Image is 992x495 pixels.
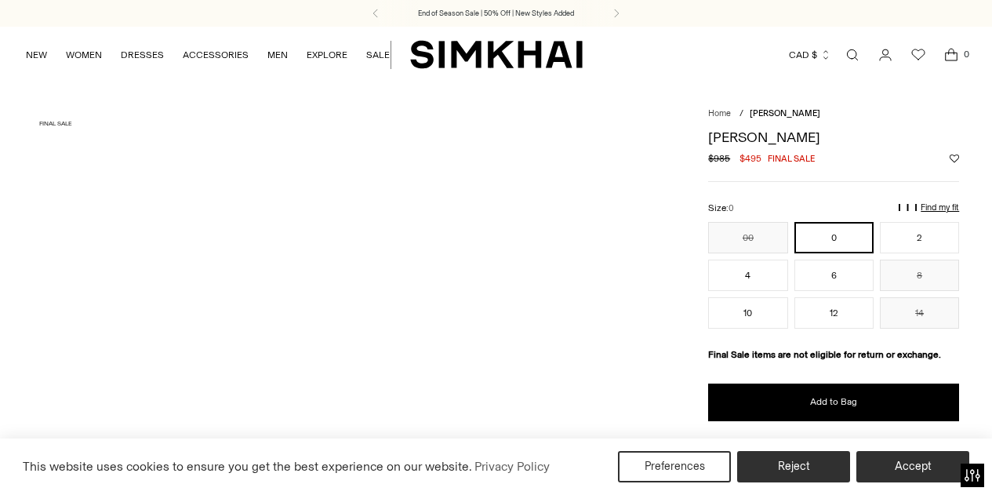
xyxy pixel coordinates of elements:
a: Open cart modal [936,39,967,71]
span: 0 [729,203,734,213]
button: 4 [708,260,787,291]
a: Go to the account page [870,39,901,71]
button: Reject [737,451,850,482]
button: 14 [880,297,959,329]
span: Add to Bag [810,395,857,409]
span: 0 [959,47,973,61]
a: Privacy Policy (opens in a new tab) [472,455,552,479]
a: Open search modal [837,39,868,71]
button: Add to Bag [708,384,959,421]
label: Size: [708,201,734,216]
button: Preferences [618,451,731,482]
a: DRESSES [121,38,164,72]
a: Wishlist [903,39,934,71]
nav: breadcrumbs [708,107,959,121]
a: SALE [366,38,390,72]
a: WOMEN [66,38,102,72]
s: $985 [708,151,730,166]
span: [PERSON_NAME] [750,108,820,118]
button: 6 [794,260,874,291]
h1: [PERSON_NAME] [708,130,959,144]
strong: Final Sale items are not eligible for return or exchange. [708,349,941,360]
a: MEN [267,38,288,72]
span: $495 [739,151,761,166]
button: 0 [794,222,874,253]
button: 2 [880,222,959,253]
a: EXPLORE [307,38,347,72]
button: Add to Wishlist [950,154,959,163]
button: 10 [708,297,787,329]
button: 8 [880,260,959,291]
button: CAD $ [789,38,831,72]
a: Home [708,108,731,118]
span: This website uses cookies to ensure you get the best experience on our website. [23,459,472,474]
button: Accept [856,451,969,482]
div: / [739,107,743,121]
a: NEW [26,38,47,72]
a: SIMKHAI [410,39,583,70]
a: ACCESSORIES [183,38,249,72]
button: 00 [708,222,787,253]
button: 12 [794,297,874,329]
